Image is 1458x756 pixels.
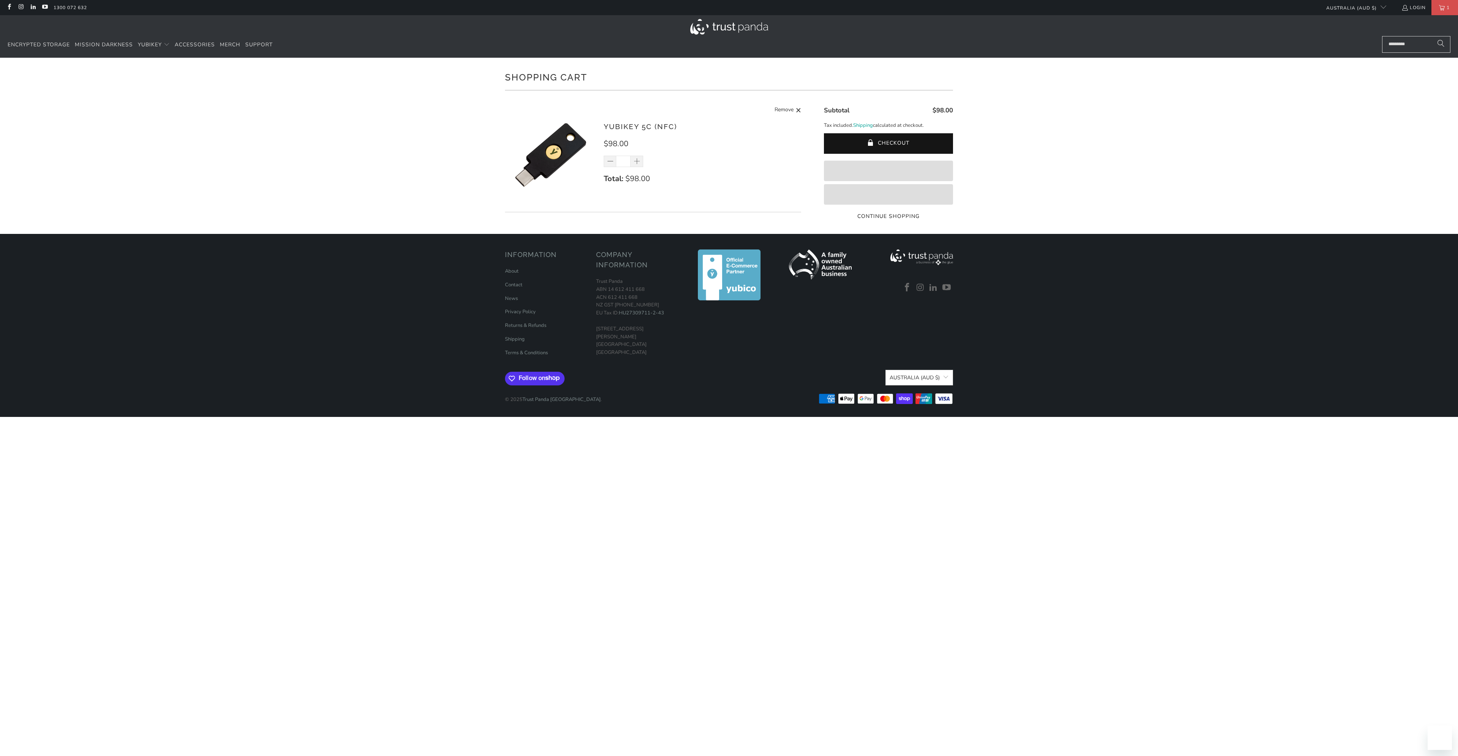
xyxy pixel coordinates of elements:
[775,106,794,115] span: Remove
[245,41,273,48] span: Support
[505,109,596,200] img: YubiKey 5C (NFC)
[505,336,525,342] a: Shipping
[596,278,680,357] p: Trust Panda ABN 14 612 411 668 ACN 612 411 668 NZ GST [PHONE_NUMBER] EU Tax ID: [STREET_ADDRESS][...
[1428,726,1452,750] iframe: Button to launch messaging window
[505,322,546,329] a: Returns & Refunds
[1401,3,1426,12] a: Login
[824,106,849,115] span: Subtotal
[8,41,70,48] span: Encrypted Storage
[824,122,953,129] p: Tax included. calculated at checkout.
[220,41,240,48] span: Merch
[619,309,664,316] a: HU27309711-2-43
[928,283,939,293] a: Trust Panda Australia on LinkedIn
[505,349,548,356] a: Terms & Conditions
[175,41,215,48] span: Accessories
[17,5,24,11] a: Trust Panda Australia on Instagram
[604,122,677,131] a: YubiKey 5C (NFC)
[138,41,162,48] span: YubiKey
[824,212,953,221] a: Continue Shopping
[75,41,133,48] span: Mission Darkness
[915,283,926,293] a: Trust Panda Australia on Instagram
[505,281,522,288] a: Contact
[885,370,953,385] button: Australia (AUD $)
[522,396,601,403] a: Trust Panda [GEOGRAPHIC_DATA]
[505,295,518,302] a: News
[1431,36,1450,53] button: Search
[1382,36,1450,53] input: Search...
[853,122,873,129] a: Shipping
[41,5,48,11] a: Trust Panda Australia on YouTube
[505,308,536,315] a: Privacy Policy
[901,283,913,293] a: Trust Panda Australia on Facebook
[775,106,801,115] a: Remove
[138,36,170,54] summary: YubiKey
[625,174,650,184] span: $98.00
[505,388,602,404] p: © 2025 .
[505,268,519,275] a: About
[604,139,628,149] span: $98.00
[6,5,12,11] a: Trust Panda Australia on Facebook
[690,19,768,35] img: Trust Panda Australia
[941,283,952,293] a: Trust Panda Australia on YouTube
[30,5,36,11] a: Trust Panda Australia on LinkedIn
[75,36,133,54] a: Mission Darkness
[8,36,70,54] a: Encrypted Storage
[824,133,953,154] button: Checkout
[54,3,87,12] a: 1300 072 632
[604,174,623,184] strong: Total:
[175,36,215,54] a: Accessories
[245,36,273,54] a: Support
[8,36,273,54] nav: Translation missing: en.navigation.header.main_nav
[933,106,953,115] span: $98.00
[220,36,240,54] a: Merch
[505,69,953,84] h1: Shopping Cart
